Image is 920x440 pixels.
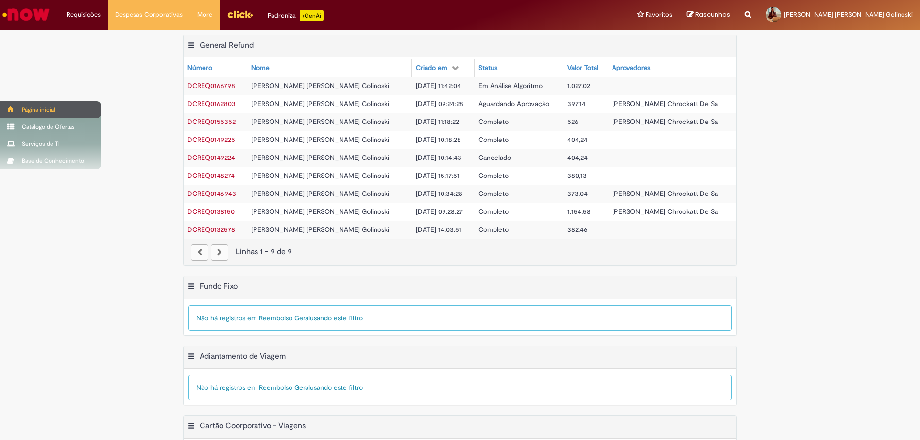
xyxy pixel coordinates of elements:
[227,7,253,21] img: click_logo_yellow_360x200.png
[478,99,549,108] span: Aguardando Aprovação
[300,10,324,21] p: +GenAi
[251,171,389,180] span: [PERSON_NAME] [PERSON_NAME] Golinoski
[187,189,236,198] a: Abrir Registro: DCREQ0146943
[188,375,732,400] div: Não há registros em Reembolso Geral
[567,117,579,126] span: 526
[478,207,509,216] span: Completo
[567,207,591,216] span: 1.154,58
[187,135,235,144] span: DCREQ0149225
[200,421,306,431] h2: Cartão Coorporativo - Viagens
[416,99,463,108] span: [DATE] 09:24:28
[187,207,235,216] a: Abrir Registro: DCREQ0138150
[187,40,195,53] button: General Refund Menu de contexto
[612,99,718,108] span: [PERSON_NAME] Chrockatt De Sa
[251,153,389,162] span: [PERSON_NAME] [PERSON_NAME] Golinoski
[567,225,588,234] span: 382,46
[310,383,363,392] span: usando este filtro
[187,153,235,162] span: DCREQ0149224
[784,10,913,18] span: [PERSON_NAME] [PERSON_NAME] Golinoski
[187,81,235,90] a: Abrir Registro: DCREQ0166798
[478,225,509,234] span: Completo
[187,225,235,234] a: Abrir Registro: DCREQ0132578
[416,117,459,126] span: [DATE] 11:18:22
[612,207,718,216] span: [PERSON_NAME] Chrockatt De Sa
[187,135,235,144] a: Abrir Registro: DCREQ0149225
[251,207,389,216] span: [PERSON_NAME] [PERSON_NAME] Golinoski
[310,314,363,322] span: usando este filtro
[187,207,235,216] span: DCREQ0138150
[416,189,462,198] span: [DATE] 10:34:28
[478,153,511,162] span: Cancelado
[567,189,588,198] span: 373,04
[612,63,650,73] div: Aprovadores
[478,135,509,144] span: Completo
[567,153,588,162] span: 404,24
[268,10,324,21] div: Padroniza
[695,10,730,19] span: Rascunhos
[1,5,51,24] img: ServiceNow
[67,10,101,19] span: Requisições
[187,421,195,434] button: Cartão Coorporativo - Viagens Menu de contexto
[416,225,461,234] span: [DATE] 14:03:51
[251,135,389,144] span: [PERSON_NAME] [PERSON_NAME] Golinoski
[200,40,254,50] h2: General Refund
[187,99,236,108] span: DCREQ0162803
[251,225,389,234] span: [PERSON_NAME] [PERSON_NAME] Golinoski
[478,171,509,180] span: Completo
[197,10,212,19] span: More
[251,189,389,198] span: [PERSON_NAME] [PERSON_NAME] Golinoski
[200,352,286,361] h2: Adiantamento de Viagem
[187,117,236,126] a: Abrir Registro: DCREQ0155352
[187,63,212,73] div: Número
[416,153,461,162] span: [DATE] 10:14:43
[188,305,732,331] div: Não há registros em Reembolso Geral
[187,117,236,126] span: DCREQ0155352
[478,63,497,73] div: Status
[567,135,588,144] span: 404,24
[187,153,235,162] a: Abrir Registro: DCREQ0149224
[478,81,543,90] span: Em Análise Algoritmo
[251,81,389,90] span: [PERSON_NAME] [PERSON_NAME] Golinoski
[416,63,447,73] div: Criado em
[612,189,718,198] span: [PERSON_NAME] Chrockatt De Sa
[251,63,270,73] div: Nome
[115,10,183,19] span: Despesas Corporativas
[416,207,463,216] span: [DATE] 09:28:27
[567,63,598,73] div: Valor Total
[687,10,730,19] a: Rascunhos
[478,117,509,126] span: Completo
[416,171,460,180] span: [DATE] 15:17:51
[416,135,461,144] span: [DATE] 10:18:28
[567,99,586,108] span: 397,14
[478,189,509,198] span: Completo
[187,225,235,234] span: DCREQ0132578
[646,10,672,19] span: Favoritos
[187,282,195,294] button: Fundo Fixo Menu de contexto
[187,352,195,364] button: Adiantamento de Viagem Menu de contexto
[612,117,718,126] span: [PERSON_NAME] Chrockatt De Sa
[187,99,236,108] a: Abrir Registro: DCREQ0162803
[416,81,461,90] span: [DATE] 11:42:04
[187,171,235,180] a: Abrir Registro: DCREQ0148274
[251,99,389,108] span: [PERSON_NAME] [PERSON_NAME] Golinoski
[187,171,235,180] span: DCREQ0148274
[187,189,236,198] span: DCREQ0146943
[567,171,587,180] span: 380,13
[567,81,590,90] span: 1.027,02
[200,282,238,291] h2: Fundo Fixo
[191,246,729,258] div: Linhas 1 − 9 de 9
[251,117,389,126] span: [PERSON_NAME] [PERSON_NAME] Golinoski
[187,81,235,90] span: DCREQ0166798
[184,239,736,265] nav: paginação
